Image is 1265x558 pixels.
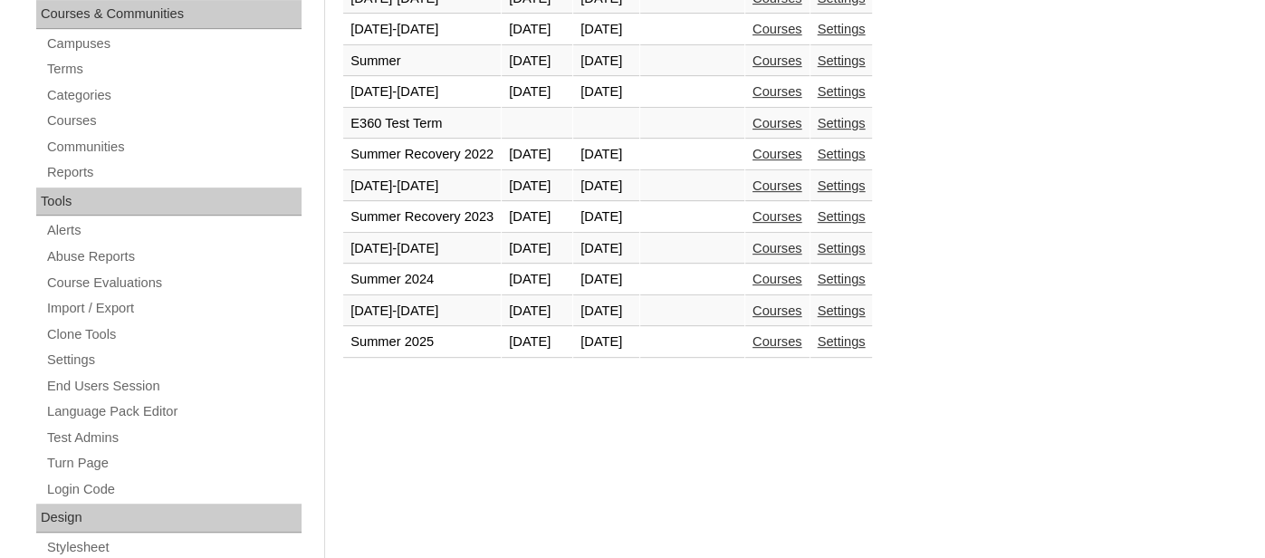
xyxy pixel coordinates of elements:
td: [DATE] [502,139,572,170]
td: [DATE]-[DATE] [343,171,501,202]
a: Turn Page [45,452,302,475]
a: Courses [45,110,302,132]
td: [DATE] [573,296,639,327]
a: Courses [752,334,802,349]
a: Courses [752,178,802,193]
a: Test Admins [45,427,302,449]
td: [DATE] [573,234,639,265]
a: Settings [818,22,866,36]
td: [DATE]-[DATE] [343,234,501,265]
td: [DATE] [502,327,572,358]
td: [DATE] [573,77,639,108]
a: Terms [45,58,302,81]
a: Courses [752,209,802,224]
a: Settings [818,116,866,130]
a: Categories [45,84,302,107]
td: [DATE] [502,296,572,327]
td: [DATE] [502,14,572,45]
td: [DATE] [573,139,639,170]
a: Reports [45,161,302,184]
div: Design [36,504,302,533]
a: Settings [818,241,866,255]
a: Courses [752,22,802,36]
a: Login Code [45,478,302,501]
a: Course Evaluations [45,272,302,294]
a: Courses [752,53,802,68]
a: Settings [818,303,866,318]
a: Campuses [45,33,302,55]
td: [DATE] [573,327,639,358]
td: [DATE] [573,14,639,45]
a: Settings [45,349,302,371]
td: [DATE]-[DATE] [343,77,501,108]
td: [DATE] [573,46,639,77]
a: Communities [45,136,302,159]
td: E360 Test Term [343,109,501,139]
a: Alerts [45,219,302,242]
td: Summer 2024 [343,265,501,295]
a: Settings [818,272,866,286]
td: [DATE]-[DATE] [343,14,501,45]
a: Courses [752,272,802,286]
a: Settings [818,84,866,99]
a: Settings [818,147,866,161]
a: Settings [818,209,866,224]
td: Summer 2025 [343,327,501,358]
a: Settings [818,334,866,349]
a: Courses [752,241,802,255]
td: [DATE] [573,202,639,233]
td: [DATE] [502,77,572,108]
td: Summer Recovery 2023 [343,202,501,233]
td: [DATE] [502,234,572,265]
a: Clone Tools [45,323,302,346]
a: Courses [752,303,802,318]
td: [DATE] [502,202,572,233]
td: [DATE] [573,265,639,295]
a: End Users Session [45,375,302,398]
a: Courses [752,147,802,161]
a: Import / Export [45,297,302,320]
a: Courses [752,84,802,99]
td: [DATE] [502,46,572,77]
td: [DATE] [573,171,639,202]
td: Summer Recovery 2022 [343,139,501,170]
a: Settings [818,178,866,193]
td: [DATE] [502,171,572,202]
a: Courses [752,116,802,130]
a: Settings [818,53,866,68]
a: Language Pack Editor [45,400,302,423]
td: [DATE] [502,265,572,295]
td: Summer [343,46,501,77]
a: Abuse Reports [45,245,302,268]
div: Tools [36,188,302,216]
td: [DATE]-[DATE] [343,296,501,327]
